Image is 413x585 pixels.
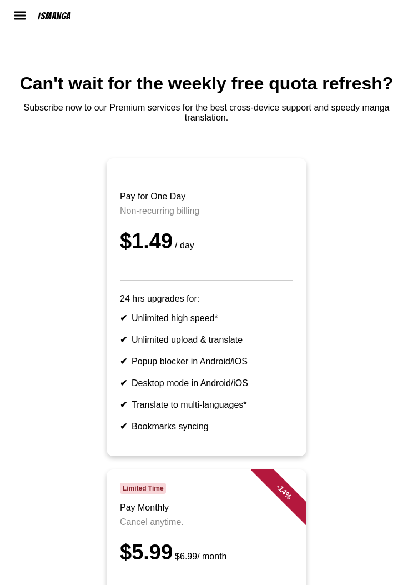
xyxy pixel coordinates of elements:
[120,192,293,202] h3: Pay for One Day
[120,399,293,410] li: Translate to multi-languages*
[120,517,293,527] p: Cancel anytime.
[251,458,318,525] div: - 14 %
[38,11,71,21] div: IsManga
[120,541,293,564] div: $5.99
[120,356,293,367] li: Popup blocker in Android/iOS
[120,378,127,388] b: ✔
[13,9,27,22] img: hamburger
[120,503,293,513] h3: Pay Monthly
[120,400,127,409] b: ✔
[120,206,293,216] p: Non-recurring billing
[120,313,293,323] li: Unlimited high speed*
[120,357,127,366] b: ✔
[173,241,194,250] small: / day
[120,378,293,388] li: Desktop mode in Android/iOS
[33,11,91,21] a: IsManga
[173,552,226,561] small: / month
[120,294,293,304] p: 24 hrs upgrades for:
[9,103,404,123] p: Subscribe now to our Premium services for the best cross-device support and speedy manga translat...
[120,313,127,323] b: ✔
[120,421,293,432] li: Bookmarks syncing
[120,335,127,344] b: ✔
[9,73,404,94] h1: Can't wait for the weekly free quota refresh?
[175,552,197,561] s: $6.99
[120,334,293,345] li: Unlimited upload & translate
[120,229,293,253] div: $1.49
[120,483,166,494] span: Limited Time
[120,422,127,431] b: ✔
